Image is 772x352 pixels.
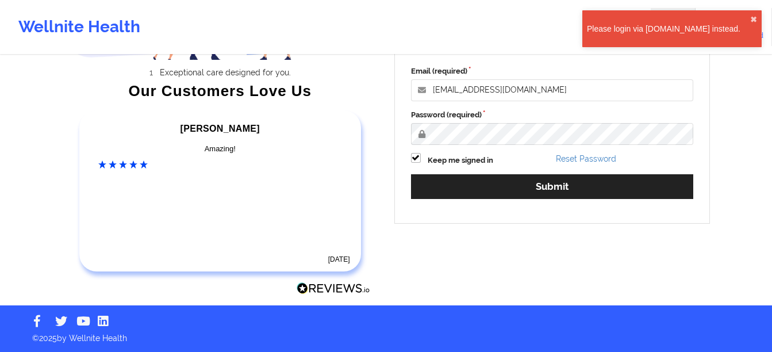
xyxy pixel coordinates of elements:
[80,68,370,77] li: Exceptional care designed for you.
[587,23,750,35] div: Please login via [DOMAIN_NAME] instead.
[297,282,370,297] a: Reviews.io Logo
[411,174,694,199] button: Submit
[24,324,748,344] p: © 2025 by Wellnite Health
[411,79,694,101] input: Email address
[70,85,370,97] div: Our Customers Love Us
[328,255,350,263] time: [DATE]
[411,66,694,77] label: Email (required)
[750,15,757,24] button: close
[297,282,370,294] img: Reviews.io Logo
[428,155,493,166] label: Keep me signed in
[556,154,616,163] a: Reset Password
[180,124,260,133] span: [PERSON_NAME]
[411,109,694,121] label: Password (required)
[98,143,342,155] div: Amazing!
